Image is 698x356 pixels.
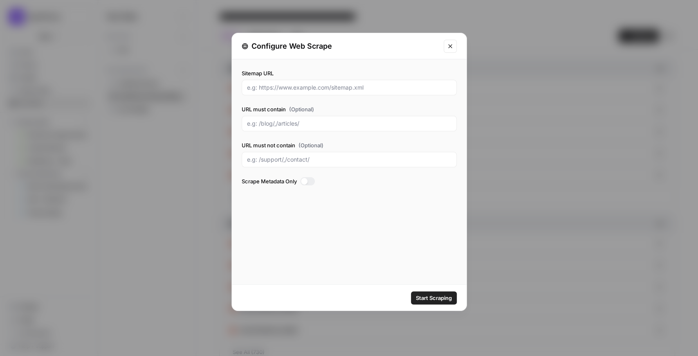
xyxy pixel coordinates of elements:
[242,69,457,77] label: Sitemap URL
[299,141,323,149] span: (Optional)
[247,83,451,92] input: e.g: https://www.example.com/sitemap.xml
[416,294,452,302] span: Start Scraping
[242,141,457,149] label: URL must not contain
[289,105,314,113] span: (Optional)
[242,177,457,185] label: Scrape Metadata Only
[242,41,439,52] div: Configure Web Scrape
[247,155,451,164] input: e.g: /support/,/contact/
[247,119,451,128] input: e.g: /blog/,/articles/
[411,291,457,304] button: Start Scraping
[444,40,457,53] button: Close modal
[242,105,457,113] label: URL must contain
